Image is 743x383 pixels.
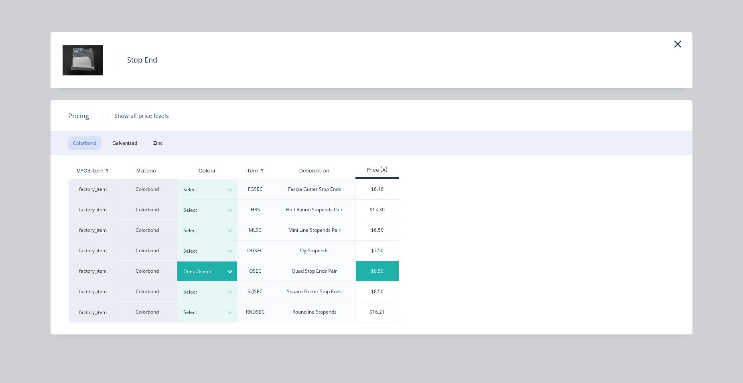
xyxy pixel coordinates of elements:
div: OGSEC [247,247,263,254]
div: factory_item [69,220,117,240]
div: $7.50 [356,241,399,261]
div: Colorbond [117,302,177,322]
div: QSEC [249,267,262,275]
div: Mini Line Stopends Pair [288,227,341,234]
div: Colorbond [117,179,177,199]
div: Material [117,163,177,179]
div: $16.21 [356,302,399,322]
div: Roundline Stopends [292,308,337,316]
div: RNDSEC [246,308,265,316]
div: Half Round Stopends Pair [286,206,343,213]
h4: Stop End [115,53,169,68]
div: factory_item [69,179,117,199]
div: Price (A) [355,166,399,174]
div: factory_item [69,240,117,261]
div: factory_item [69,199,117,220]
div: Fascia Gutter Stop Ends [288,186,341,193]
div: Colorbond [117,220,177,240]
span: Pricing [68,111,89,121]
div: Quad Stop Ends Pair [292,267,337,275]
div: $6.16 [356,179,399,199]
div: $9.50 [356,261,399,281]
div: FGSEC [248,186,263,193]
div: Og Stopends [300,247,329,254]
div: factory_item [69,302,117,322]
div: Show all price levels [114,111,169,120]
div: Description [293,161,336,181]
button: Zinc [148,136,167,150]
div: MYOB Item # [69,163,117,179]
div: MLSC [249,227,262,234]
div: HRS [251,206,260,213]
div: $17.30 [356,200,399,220]
div: factory_item [69,281,117,302]
div: Colorbond [117,281,177,302]
img: Stop End [63,40,103,80]
div: $8.50 [356,282,399,302]
div: Item # [240,161,270,181]
div: Square Gutter Stop Ends [287,288,342,295]
div: Colour [177,163,237,179]
div: SQSEC [248,288,263,295]
div: factory_item [69,261,117,281]
div: Colorbond [117,199,177,220]
button: Colorbond [68,136,101,150]
div: Colorbond [117,261,177,281]
div: $6.50 [356,220,399,240]
div: Colorbond [117,240,177,261]
button: Galvanised [108,136,142,150]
